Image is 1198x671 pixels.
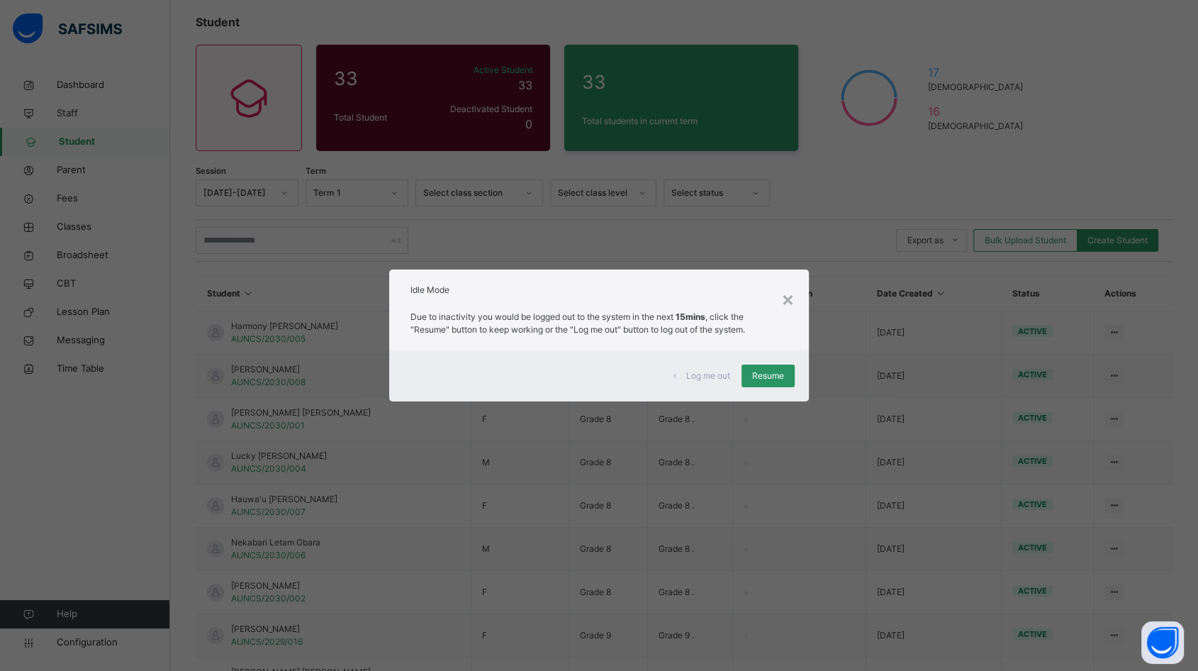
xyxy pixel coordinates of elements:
h2: Idle Mode [410,284,788,296]
span: Resume [752,370,784,382]
span: Log me out [686,370,730,382]
p: Due to inactivity you would be logged out to the system in the next , click the "Resume" button t... [410,311,788,336]
strong: 15mins [676,311,705,322]
button: Open asap [1141,621,1184,664]
div: × [781,284,795,314]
